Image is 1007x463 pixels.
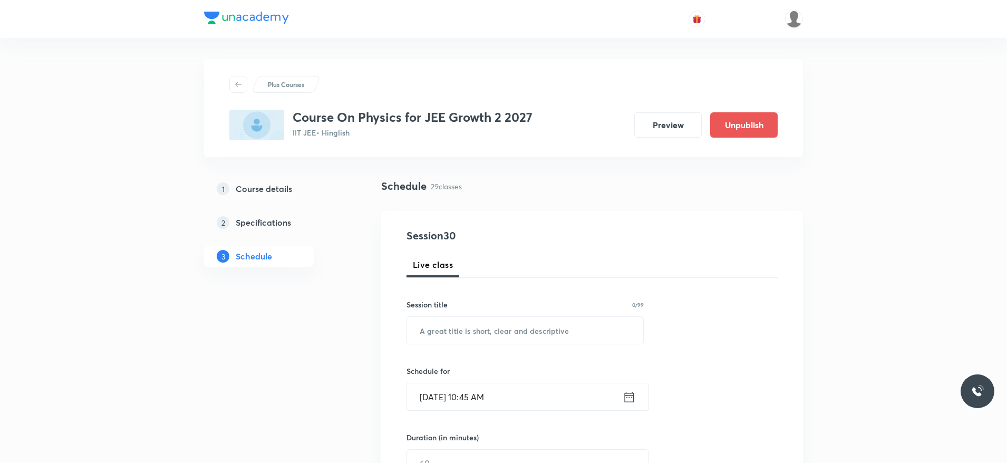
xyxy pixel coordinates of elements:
[406,299,448,310] h6: Session title
[236,216,291,229] h5: Specifications
[692,14,702,24] img: avatar
[710,112,778,138] button: Unpublish
[431,181,462,192] p: 29 classes
[204,212,347,233] a: 2Specifications
[689,11,705,27] button: avatar
[406,228,599,244] h4: Session 30
[236,182,292,195] h5: Course details
[204,12,289,27] a: Company Logo
[971,385,984,398] img: ttu
[293,127,532,138] p: IIT JEE • Hinglish
[785,10,803,28] img: Shivank
[236,250,272,263] h5: Schedule
[406,365,644,377] h6: Schedule for
[406,432,479,443] h6: Duration (in minutes)
[217,250,229,263] p: 3
[229,110,284,140] img: A321AB39-24AC-4952-9A80-67691C21EDBB_plus.png
[632,302,644,307] p: 0/99
[413,258,453,271] span: Live class
[407,317,643,344] input: A great title is short, clear and descriptive
[217,182,229,195] p: 1
[204,12,289,24] img: Company Logo
[268,80,304,89] p: Plus Courses
[381,178,427,194] h4: Schedule
[217,216,229,229] p: 2
[204,178,347,199] a: 1Course details
[634,112,702,138] button: Preview
[293,110,532,125] h3: Course On Physics for JEE Growth 2 2027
